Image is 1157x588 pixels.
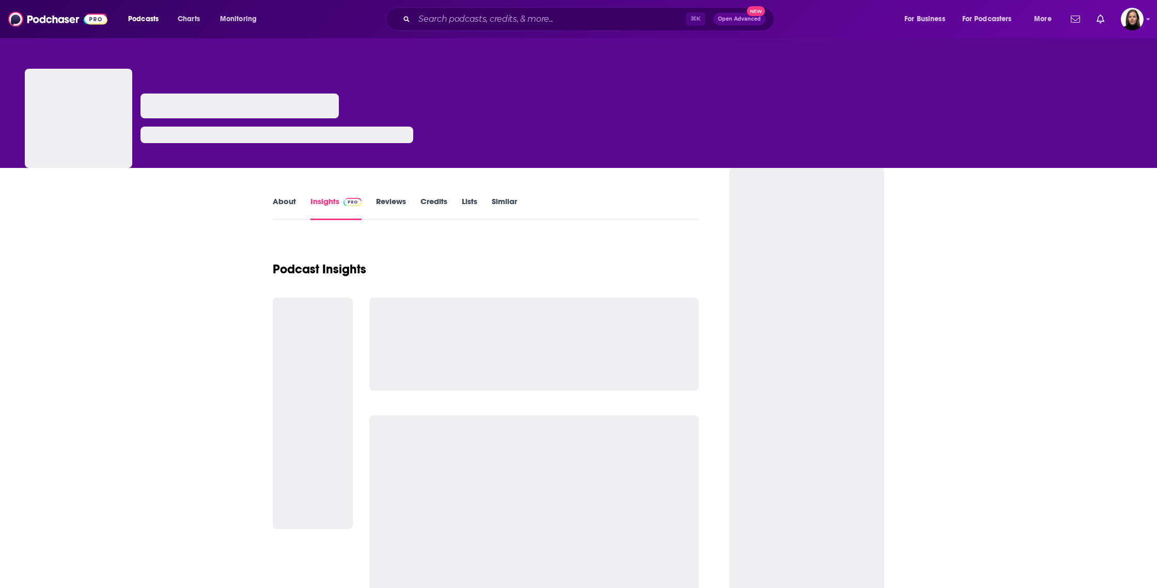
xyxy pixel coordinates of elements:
[462,196,477,220] a: Lists
[396,7,784,31] div: Search podcasts, credits, & more...
[713,13,765,25] button: Open AdvancedNew
[220,12,257,26] span: Monitoring
[1067,10,1084,28] a: Show notifications dropdown
[1121,8,1144,30] span: Logged in as BevCat3
[962,12,1012,26] span: For Podcasters
[956,11,1027,27] button: open menu
[273,261,366,277] h1: Podcast Insights
[8,9,107,29] img: Podchaser - Follow, Share and Rate Podcasts
[904,12,945,26] span: For Business
[343,198,362,206] img: Podchaser Pro
[414,11,686,27] input: Search podcasts, credits, & more...
[747,6,765,16] span: New
[171,11,206,27] a: Charts
[213,11,270,27] button: open menu
[1027,11,1065,27] button: open menu
[897,11,958,27] button: open menu
[376,196,406,220] a: Reviews
[121,11,172,27] button: open menu
[718,17,761,22] span: Open Advanced
[492,196,517,220] a: Similar
[273,196,296,220] a: About
[1121,8,1144,30] img: User Profile
[1034,12,1052,26] span: More
[1121,8,1144,30] button: Show profile menu
[686,12,705,26] span: ⌘ K
[178,12,200,26] span: Charts
[310,196,362,220] a: InsightsPodchaser Pro
[420,196,447,220] a: Credits
[128,12,159,26] span: Podcasts
[1092,10,1108,28] a: Show notifications dropdown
